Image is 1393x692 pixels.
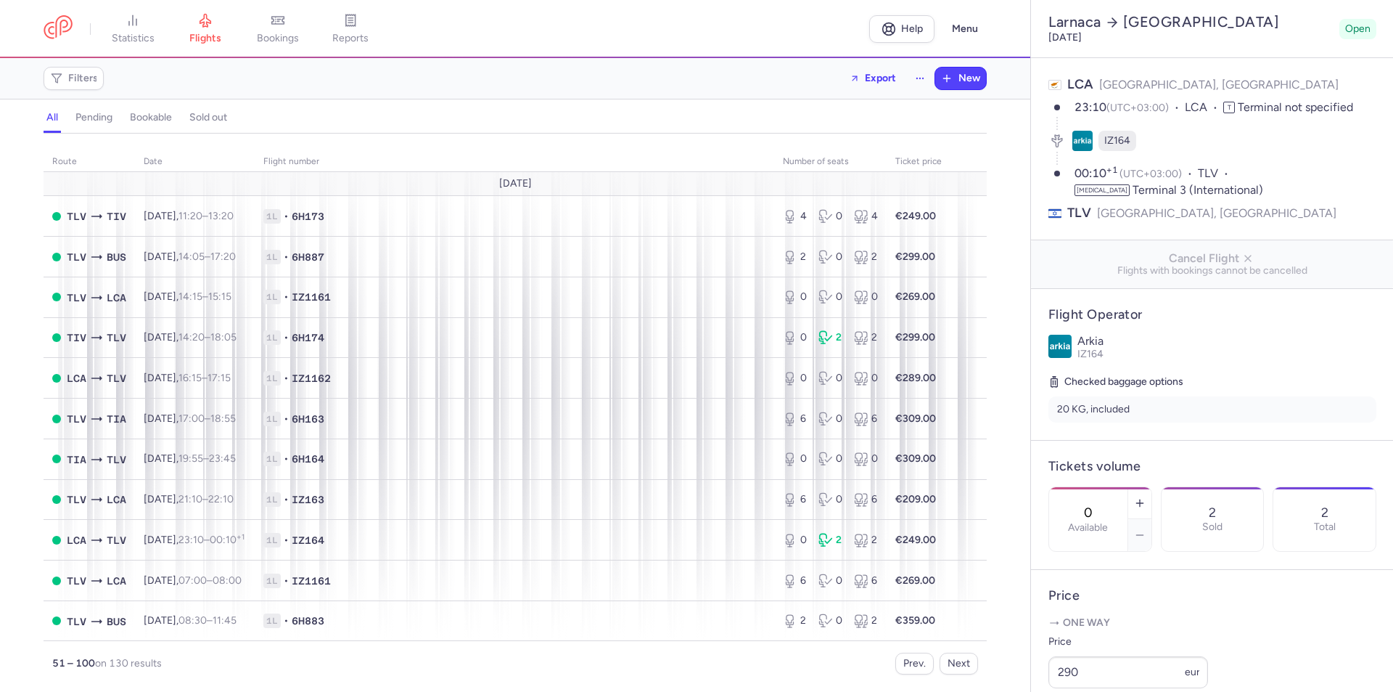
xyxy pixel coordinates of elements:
span: – [178,331,237,343]
input: --- [1048,656,1208,688]
strong: 51 – 100 [52,657,95,669]
span: • [284,533,289,548]
strong: €209.00 [895,493,936,505]
span: Cancel Flight [1043,252,1382,265]
strong: €269.00 [895,290,935,303]
p: Arkia [1077,335,1376,348]
span: – [178,251,236,263]
span: Batum, Batumi, Georgia [107,249,126,265]
div: 0 [818,209,842,224]
img: Arkia logo [1048,335,1072,358]
div: 2 [818,330,842,345]
strong: €299.00 [895,331,935,343]
span: IZ164 [292,533,324,548]
strong: €309.00 [895,452,936,465]
time: 07:00 [178,574,207,587]
a: flights [169,13,242,45]
div: 2 [854,614,878,628]
span: IZ164 [1077,348,1104,360]
time: 17:00 [178,412,205,425]
div: 0 [854,452,878,466]
a: CitizenPlane red outlined logo [44,15,73,42]
a: Help [869,15,934,43]
div: 0 [818,614,842,628]
time: 00:10 [210,534,245,546]
strong: €289.00 [895,372,936,384]
div: 6 [854,492,878,507]
time: 00:10 [1074,166,1119,180]
h5: Checked baggage options [1048,373,1376,391]
h4: Price [1048,587,1376,604]
div: 6 [783,574,807,588]
h4: bookable [130,111,172,124]
p: 2 [1209,505,1216,520]
span: IZ1161 [292,290,331,304]
span: Terminal not specified [1238,100,1353,114]
span: Larnaca, Larnaca, Cyprus [67,532,86,548]
span: [DATE], [144,574,242,587]
time: 15:15 [208,290,231,303]
p: Sold [1202,521,1223,533]
span: Ben Gurion International, Tel Aviv, Israel [67,208,86,224]
time: [DATE] [1048,31,1082,44]
span: • [284,290,289,304]
a: bookings [242,13,314,45]
span: Ben Gurion International, Tel Aviv, Israel [107,370,126,386]
h4: Tickets volume [1048,458,1376,475]
div: 0 [783,533,807,548]
span: Rinas Mother Teresa, Tirana, Albania [67,452,86,468]
div: 6 [854,412,878,426]
span: LCA [1185,99,1223,116]
span: OPEN [52,495,61,504]
div: 6 [783,412,807,426]
span: 6H164 [292,452,324,466]
div: 0 [783,330,807,345]
span: Tivat, Tivat, Montenegro [107,208,126,224]
button: Prev. [895,653,934,675]
button: Next [940,653,978,675]
div: 0 [818,452,842,466]
div: 0 [854,371,878,386]
div: 2 [854,250,878,264]
span: – [178,574,242,587]
div: 2 [854,533,878,548]
span: 6H174 [292,330,324,345]
strong: €269.00 [895,574,935,587]
div: 0 [818,290,842,304]
div: 0 [818,412,842,426]
span: 1L [263,614,281,628]
button: Menu [943,15,987,43]
span: • [284,614,289,628]
h4: Flight Operator [1048,306,1376,323]
span: – [178,452,236,465]
span: OPEN [52,253,61,261]
span: [DATE], [144,290,231,303]
div: 0 [854,290,878,304]
p: One way [1048,616,1376,630]
span: [DATE] [499,178,532,190]
span: 6H887 [292,250,324,264]
span: OPEN [52,415,61,423]
span: OPEN [52,374,61,383]
div: 0 [818,492,842,507]
figure: IZ airline logo [1072,131,1093,151]
span: TLV [107,452,126,468]
span: Larnaca, Larnaca, Cyprus [107,492,126,508]
span: T [1223,102,1235,113]
time: 11:45 [213,614,237,627]
strong: €249.00 [895,210,936,222]
span: • [284,452,289,466]
span: [GEOGRAPHIC_DATA], [GEOGRAPHIC_DATA] [1097,204,1336,222]
time: 17:20 [210,251,236,263]
time: 23:10 [1074,100,1106,114]
span: OPEN [52,293,61,301]
span: 1L [263,209,281,224]
span: flights [189,32,221,45]
span: [DATE], [144,493,234,505]
div: 2 [783,614,807,628]
span: New [958,73,980,84]
th: Flight number [255,151,774,173]
div: 6 [783,492,807,507]
span: Larnaca, Larnaca, Cyprus [107,573,126,589]
span: OPEN [52,536,61,545]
